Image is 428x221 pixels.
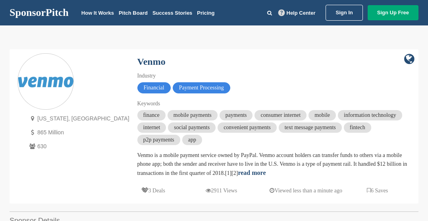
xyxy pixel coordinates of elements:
[206,186,237,196] p: 2911 Views
[137,56,166,67] a: Venmo
[367,186,388,196] p: 6 Saves
[137,135,180,145] span: p2p payments
[18,77,73,87] img: Sponsorpitch & Venmo
[168,122,216,133] span: social payments
[137,151,411,178] div: Venmo is a mobile payment service owned by PayPal. Venmo account holders can transfer funds to ot...
[137,110,166,120] span: finance
[238,169,266,176] a: read more
[279,122,342,133] span: text message payments
[27,114,129,124] p: [US_STATE], [GEOGRAPHIC_DATA]
[338,110,402,120] span: information technology
[81,10,114,16] a: How It Works
[137,122,166,133] span: internet
[152,10,192,16] a: Success Stories
[137,99,411,108] div: Keywords
[270,186,342,196] p: Viewed less than a minute ago
[220,110,253,120] span: payments
[137,72,411,80] div: Industry
[218,122,277,133] span: convenient payments
[119,10,148,16] a: Pitch Board
[308,110,336,120] span: mobile
[10,8,69,18] a: SponsorPitch
[277,8,317,17] a: Help Center
[344,122,371,133] span: fintech
[182,135,202,145] span: app
[168,110,218,120] span: mobile payments
[141,186,165,196] p: 3 Deals
[197,10,214,16] a: Pricing
[368,5,418,20] a: Sign Up Free
[173,82,230,93] span: Payment Processing
[404,53,415,65] a: company link
[27,142,129,151] p: 630
[254,110,307,120] span: consumer internet
[326,5,362,21] a: Sign In
[137,82,171,93] span: Financial
[27,128,129,138] p: 865 Million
